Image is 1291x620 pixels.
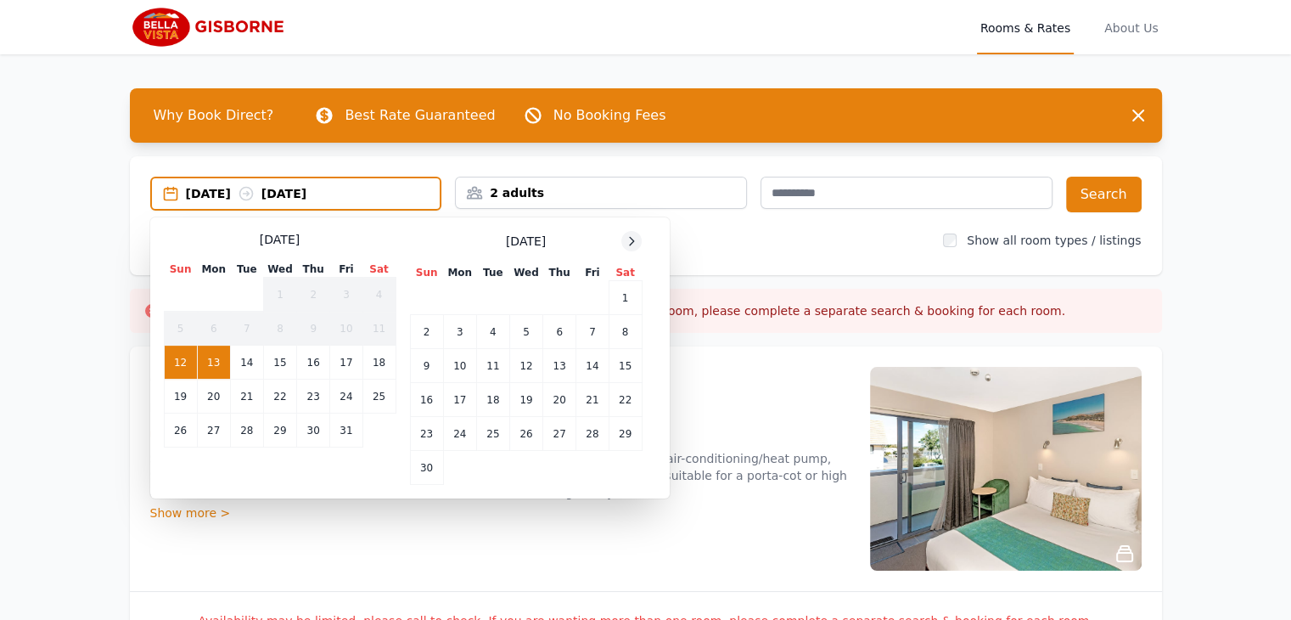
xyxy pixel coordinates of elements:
[164,414,197,448] td: 26
[330,278,362,312] td: 3
[609,349,642,383] td: 15
[140,99,288,132] span: Why Book Direct?
[362,278,396,312] td: 4
[1066,177,1142,212] button: Search
[576,349,609,383] td: 14
[509,383,542,417] td: 19
[164,346,197,380] td: 12
[330,346,362,380] td: 17
[476,383,509,417] td: 18
[543,417,576,451] td: 27
[476,417,509,451] td: 25
[509,315,542,349] td: 5
[609,281,642,315] td: 1
[410,265,443,281] th: Sun
[609,265,642,281] th: Sat
[297,312,330,346] td: 9
[330,262,362,278] th: Fri
[609,417,642,451] td: 29
[967,234,1141,247] label: Show all room types / listings
[263,380,296,414] td: 22
[443,315,476,349] td: 3
[410,383,443,417] td: 16
[197,262,230,278] th: Mon
[443,265,476,281] th: Mon
[230,346,263,380] td: 14
[297,414,330,448] td: 30
[297,346,330,380] td: 16
[362,346,396,380] td: 18
[476,315,509,349] td: 4
[362,380,396,414] td: 25
[230,262,263,278] th: Tue
[263,278,296,312] td: 1
[330,414,362,448] td: 31
[410,315,443,349] td: 2
[150,504,850,521] div: Show more >
[330,380,362,414] td: 24
[362,262,396,278] th: Sat
[476,265,509,281] th: Tue
[476,349,509,383] td: 11
[260,231,300,248] span: [DATE]
[543,349,576,383] td: 13
[543,265,576,281] th: Thu
[609,315,642,349] td: 8
[509,265,542,281] th: Wed
[164,312,197,346] td: 5
[330,312,362,346] td: 10
[456,184,746,201] div: 2 adults
[576,383,609,417] td: 21
[609,383,642,417] td: 22
[186,185,441,202] div: [DATE] [DATE]
[509,349,542,383] td: 12
[410,451,443,485] td: 30
[197,312,230,346] td: 6
[345,105,495,126] p: Best Rate Guaranteed
[443,383,476,417] td: 17
[230,312,263,346] td: 7
[506,233,546,250] span: [DATE]
[164,262,197,278] th: Sun
[263,414,296,448] td: 29
[543,315,576,349] td: 6
[230,380,263,414] td: 21
[576,265,609,281] th: Fri
[443,417,476,451] td: 24
[553,105,666,126] p: No Booking Fees
[410,349,443,383] td: 9
[197,346,230,380] td: 13
[297,262,330,278] th: Thu
[263,262,296,278] th: Wed
[443,349,476,383] td: 10
[362,312,396,346] td: 11
[263,312,296,346] td: 8
[164,380,197,414] td: 19
[297,278,330,312] td: 2
[197,414,230,448] td: 27
[576,417,609,451] td: 28
[410,417,443,451] td: 23
[130,7,294,48] img: Bella Vista Gisborne
[576,315,609,349] td: 7
[263,346,296,380] td: 15
[197,380,230,414] td: 20
[543,383,576,417] td: 20
[509,417,542,451] td: 26
[230,414,263,448] td: 28
[297,380,330,414] td: 23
